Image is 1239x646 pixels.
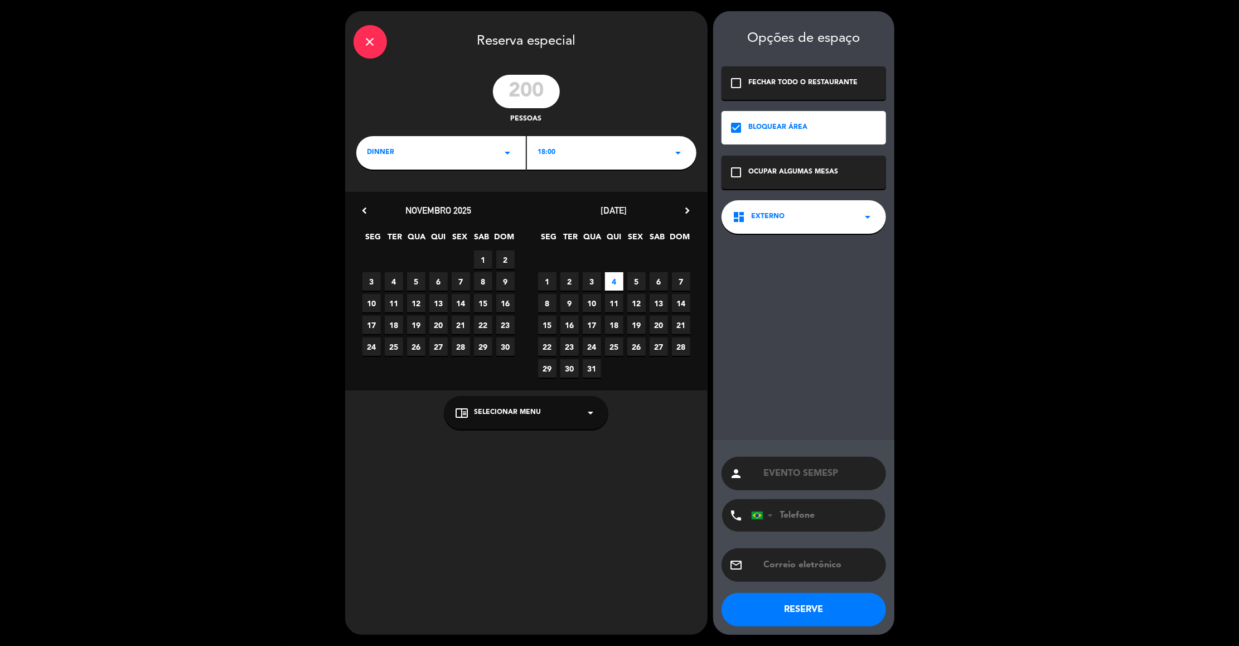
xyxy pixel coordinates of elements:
span: 3 [583,272,601,291]
span: 25 [605,338,623,356]
span: SEX [451,230,470,249]
span: 28 [452,338,470,356]
span: 10 [583,294,601,312]
div: Reserva especial [345,11,708,69]
span: 24 [583,338,601,356]
span: 20 [650,316,668,334]
span: 16 [560,316,579,334]
span: 10 [362,294,381,312]
input: Nome [763,466,878,481]
div: FECHAR TODO O RESTAURANTE [749,78,858,89]
span: 17 [583,316,601,334]
span: 26 [627,338,646,356]
span: 12 [627,294,646,312]
span: novembro 2025 [405,205,471,216]
span: 18 [385,316,403,334]
span: 21 [452,316,470,334]
span: QUA [408,230,426,249]
span: Externo [752,211,785,223]
span: 5 [407,272,425,291]
span: DOM [495,230,513,249]
span: 8 [538,294,556,312]
span: 29 [538,359,556,378]
span: 12 [407,294,425,312]
span: 14 [672,294,690,312]
i: chevron_left [359,205,371,216]
i: chrome_reader_mode [455,406,468,420]
span: 16 [496,294,515,312]
span: 26 [407,338,425,356]
span: 22 [538,338,556,356]
span: 13 [650,294,668,312]
span: pessoas [511,114,542,125]
span: 5 [627,272,646,291]
span: 13 [429,294,448,312]
span: 24 [362,338,381,356]
span: SEX [627,230,645,249]
i: phone [730,509,743,522]
i: dashboard [733,210,746,224]
i: arrow_drop_down [672,146,685,160]
span: dinner [367,147,395,158]
span: SAB [648,230,667,249]
span: 23 [560,338,579,356]
span: Selecionar menu [474,407,541,418]
span: 15 [538,316,556,334]
span: 27 [429,338,448,356]
span: 7 [672,272,690,291]
span: 18 [605,316,623,334]
span: 8 [474,272,492,291]
div: Brazil (Brasil): +55 [752,500,777,531]
span: 29 [474,338,492,356]
span: 20 [429,316,448,334]
span: 15 [474,294,492,312]
span: 19 [627,316,646,334]
div: BLOQUEAR ÁREA [749,122,808,133]
span: 21 [672,316,690,334]
span: SAB [473,230,491,249]
span: 28 [672,338,690,356]
span: SEG [364,230,383,249]
span: 19 [407,316,425,334]
span: 18:00 [538,147,556,158]
span: 7 [452,272,470,291]
i: email [730,558,743,572]
div: Opções de espaço [722,31,886,47]
span: 2 [560,272,579,291]
span: 25 [385,338,403,356]
i: person [730,467,743,480]
span: 4 [385,272,403,291]
span: 27 [650,338,668,356]
span: TER [562,230,580,249]
span: 1 [538,272,556,291]
span: 11 [605,294,623,312]
i: check_box_outline_blank [730,166,743,179]
span: 2 [496,250,515,269]
span: 4 [605,272,623,291]
span: QUI [429,230,448,249]
span: 30 [560,359,579,378]
button: RESERVE [722,593,886,626]
span: 22 [474,316,492,334]
span: 9 [496,272,515,291]
i: chevron_right [682,205,694,216]
span: 17 [362,316,381,334]
i: check_box_outline_blank [730,76,743,90]
span: 6 [650,272,668,291]
span: 6 [429,272,448,291]
i: arrow_drop_down [501,146,515,160]
span: 9 [560,294,579,312]
input: Correio eletrônico [763,557,878,573]
span: 23 [496,316,515,334]
span: TER [386,230,404,249]
span: 3 [362,272,381,291]
span: [DATE] [601,205,627,216]
span: 1 [474,250,492,269]
span: 31 [583,359,601,378]
i: arrow_drop_down [584,406,597,420]
input: 0 [493,75,560,108]
span: DOM [670,230,689,249]
input: Telefone [751,499,874,532]
span: 11 [385,294,403,312]
span: 14 [452,294,470,312]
